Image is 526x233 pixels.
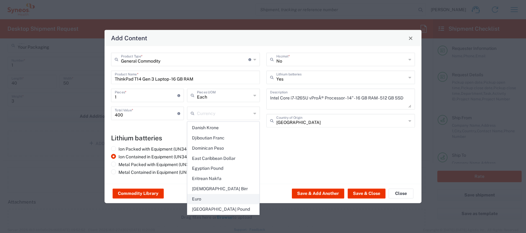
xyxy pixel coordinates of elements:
[188,184,259,194] span: [DEMOGRAPHIC_DATA] Birr
[188,133,259,143] span: Djiboutian Franc
[188,123,259,133] span: Danish Krone
[406,34,415,42] button: Close
[188,204,259,214] span: [GEOGRAPHIC_DATA] Pound
[188,164,259,173] span: Egyptian Pound
[188,214,259,224] span: Fijian Dollar
[292,189,344,199] button: Save & Add Another
[188,143,259,153] span: Dominican Peso
[389,189,413,199] button: Close
[111,33,147,42] h4: Add Content
[348,189,386,199] button: Save & Close
[111,146,207,152] label: Ion Packed with Equipment (UN3481, PI966)
[188,154,259,163] span: East Caribbean Dollar
[111,154,207,160] label: Ion Contained in Equipment (UN3481, PI967)
[188,174,259,183] span: Eritrean Nakfa
[111,169,212,175] label: Metal Contained in Equipment (UN3091, PI970)
[111,162,212,167] label: Metal Packed with Equipment (UN3091, PI969)
[113,189,164,199] button: Commodity Library
[111,134,415,142] h4: Lithium batteries
[188,194,259,204] span: Euro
